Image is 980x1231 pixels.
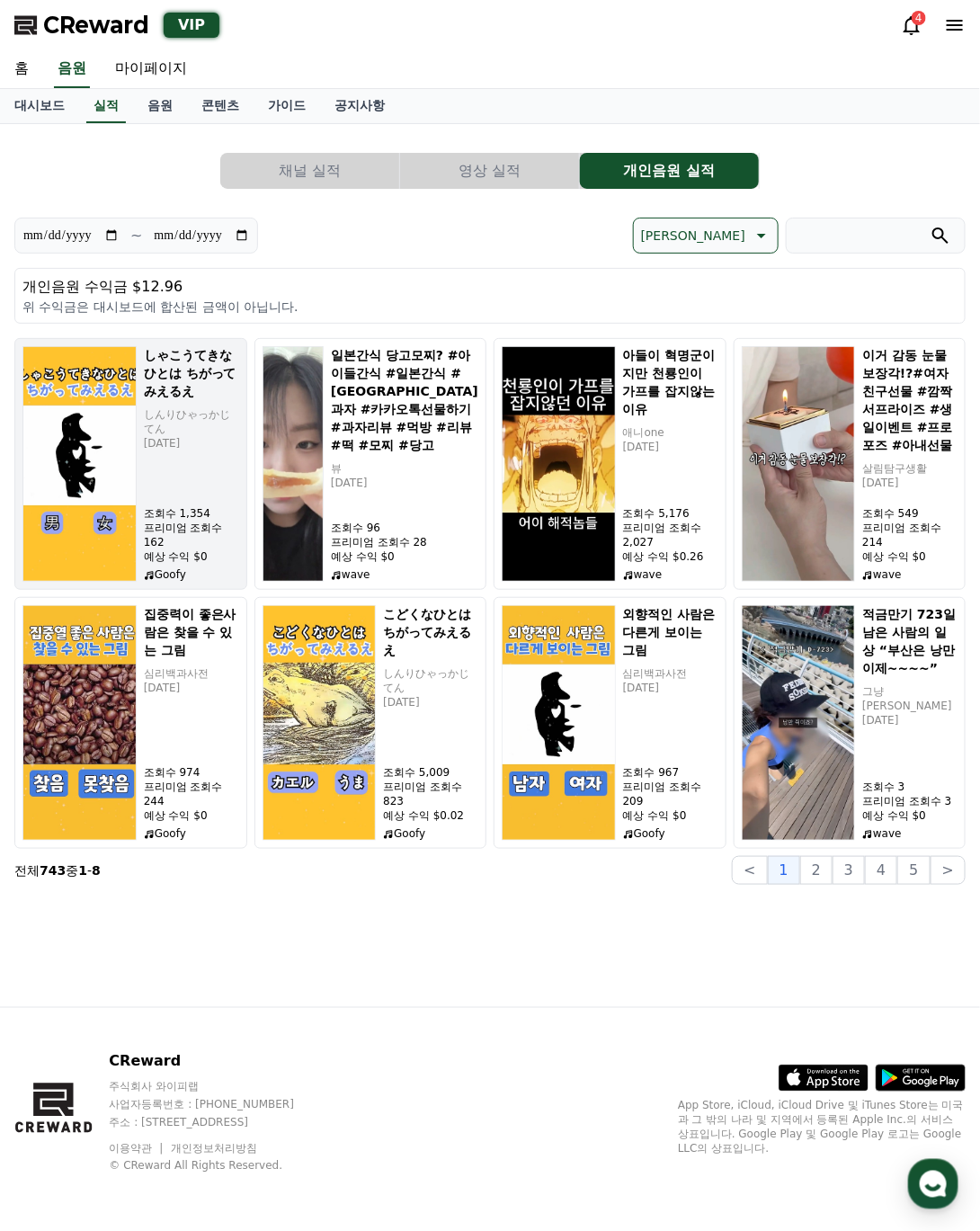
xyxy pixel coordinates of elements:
[623,521,718,549] p: 프리미엄 조회수 2,027
[931,856,966,885] button: >
[254,597,487,849] a: こどくなひとは ちがってみえるえ こどくなひとは ちがってみえるえ しんりひゃっかじてん [DATE] 조회수 5,009 프리미엄 조회수 823 예상 수익 $0.02 Goofy
[14,597,247,849] a: 집중력이 좋은사람은 찾을 수 있는 그림 집중력이 좋은사람은 찾을 수 있는 그림 심리백과사전 [DATE] 조회수 974 프리미엄 조회수 244 예상 수익 $0 Goofy
[331,461,478,476] p: 뷰
[144,826,239,841] p: Goofy
[220,153,400,189] a: 채널 실적
[144,681,239,695] p: [DATE]
[862,808,958,823] p: 예상 수익 $0
[220,153,399,189] button: 채널 실적
[641,223,745,248] p: [PERSON_NAME]
[22,298,958,316] p: 위 수익금은 대시보드에 합산된 금액이 아닙니다.
[101,50,201,88] a: 마이페이지
[144,346,239,400] h5: しゃこうてきなひとは ちがってみえるえ
[768,856,800,885] button: 1
[623,567,718,582] p: wave
[331,476,478,490] p: [DATE]
[109,1098,328,1112] p: 사업자등록번호 : [PHONE_NUMBER]
[144,605,239,659] h5: 집중력이 좋은사람은 찾을 수 있는 그림
[263,605,377,841] img: こどくなひとは ちがってみえるえ
[187,89,254,123] a: 콘텐츠
[133,89,187,123] a: 음원
[119,570,232,615] a: 대화
[57,597,67,611] span: 홈
[897,856,930,885] button: 5
[800,856,833,885] button: 2
[502,605,616,841] img: 외향적인 사람은 다른게 보이는 그림
[862,605,958,677] h5: 적금만기 723일 남은 사람의 일상 “부산은 낭만이제~~~~”
[109,1143,165,1155] a: 이용약관
[144,436,239,450] p: [DATE]
[331,567,478,582] p: wave
[633,218,779,254] button: [PERSON_NAME]
[862,684,958,713] p: 그냥[PERSON_NAME]
[92,863,101,878] strong: 8
[912,11,926,25] div: 4
[502,346,616,582] img: 아들이 혁명군이지만 천룡인이 가프를 잡지않는이유
[278,597,299,611] span: 설정
[400,153,580,189] a: 영상 실적
[22,605,137,841] img: 집중력이 좋은사람은 찾을 수 있는 그림
[78,863,87,878] strong: 1
[144,407,239,436] p: しんりひゃっかじてん
[383,765,478,780] p: 조회수 5,009
[862,567,958,582] p: wave
[165,598,186,612] span: 대화
[623,605,718,659] h5: 외향적인 사람은 다른게 보이는 그림
[732,856,767,885] button: <
[862,476,958,490] p: [DATE]
[862,780,958,794] p: 조회수 3
[14,861,101,879] p: 전체 중 -
[383,780,478,808] p: 프리미엄 조회수 823
[14,338,247,590] a: しゃこうてきなひとは ちがってみえるえ しゃこうてきなひとは ちがってみえるえ しんりひゃっかじてん [DATE] 조회수 1,354 프리미엄 조회수 162 예상 수익 $0 Goofy
[383,605,478,659] h5: こどくなひとは ちがってみえるえ
[862,461,958,476] p: 살림탐구생활
[144,567,239,582] p: Goofy
[40,863,66,878] strong: 743
[144,549,239,564] p: 예상 수익 $0
[164,13,219,38] div: VIP
[580,153,760,189] a: 개인음원 실적
[623,549,718,564] p: 예상 수익 $0.26
[623,808,718,823] p: 예상 수익 $0
[833,856,865,885] button: 3
[623,425,718,440] p: 애니one
[109,1159,328,1173] p: © CReward All Rights Reserved.
[862,794,958,808] p: 프리미엄 조회수 3
[331,346,478,454] h5: 일본간식 당고모찌? #아이들간식 #일본간식 #[GEOGRAPHIC_DATA]과자 #카카오톡선물하기 #과자리뷰 #먹방 #리뷰 #떡 #모찌 #당고
[865,856,897,885] button: 4
[383,808,478,823] p: 예상 수익 $0.02
[43,11,149,40] span: CReward
[623,666,718,681] p: 심리백과사전
[331,549,478,564] p: 예상 수익 $0
[862,506,958,521] p: 조회수 549
[623,780,718,808] p: 프리미엄 조회수 209
[144,666,239,681] p: 심리백과사전
[623,440,718,454] p: [DATE]
[734,338,967,590] a: 이거 감동 눈물 보장각!?#여자친구선물 #깜짝서프라이즈 #생일이벤트 #프로포즈 #아내선물 이거 감동 눈물 보장각!?#여자친구선물 #깜짝서프라이즈 #생일이벤트 #프로포즈 #아내...
[623,346,718,418] h5: 아들이 혁명군이지만 천룡인이 가프를 잡지않는이유
[144,521,239,549] p: 프리미엄 조회수 162
[171,1143,257,1155] a: 개인정보처리방침
[22,276,958,298] p: 개인음원 수익금 $12.96
[109,1080,328,1094] p: 주식회사 와이피랩
[86,89,126,123] a: 실적
[734,597,967,849] a: 적금만기 723일 남은 사람의 일상 “부산은 낭만이제~~~~” 적금만기 723일 남은 사람의 일상 “부산은 낭만이제~~~~” 그냥[PERSON_NAME] [DATE] 조회수 ...
[862,346,958,454] h5: 이거 감동 눈물 보장각!?#여자친구선물 #깜짝서프라이즈 #생일이벤트 #프로포즈 #아내선물
[862,826,958,841] p: wave
[383,666,478,695] p: しんりひゃっかじてん
[144,808,239,823] p: 예상 수익 $0
[623,765,718,780] p: 조회수 967
[742,605,856,841] img: 적금만기 723일 남은 사람의 일상 “부산은 낭만이제~~~~”
[494,597,726,849] a: 외향적인 사람은 다른게 보이는 그림 외향적인 사람은 다른게 보이는 그림 심리백과사전 [DATE] 조회수 967 프리미엄 조회수 209 예상 수익 $0 Goofy
[862,713,958,727] p: [DATE]
[383,826,478,841] p: Goofy
[22,346,137,582] img: しゃこうてきなひとは ちがってみえるえ
[623,506,718,521] p: 조회수 5,176
[678,1099,966,1156] p: App Store, iCloud, iCloud Drive 및 iTunes Store는 미국과 그 밖의 나라 및 지역에서 등록된 Apple Inc.의 서비스 상표입니다. Goo...
[901,14,922,36] a: 4
[54,50,90,88] a: 음원
[109,1051,328,1073] p: CReward
[320,89,399,123] a: 공지사항
[144,506,239,521] p: 조회수 1,354
[623,681,718,695] p: [DATE]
